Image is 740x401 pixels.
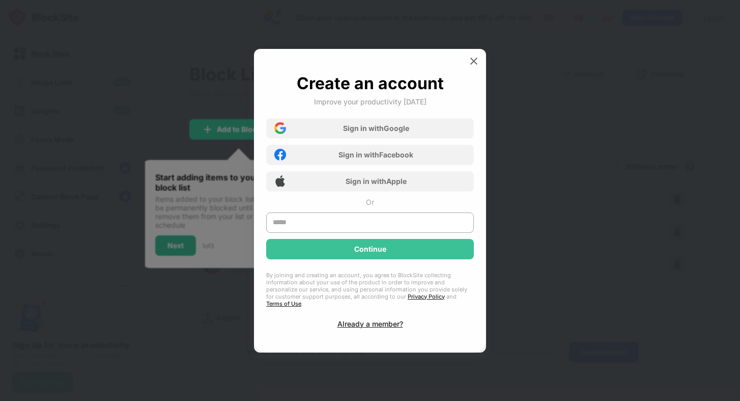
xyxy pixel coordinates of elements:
[274,175,286,187] img: apple-icon.png
[366,198,374,206] div: Or
[274,122,286,134] img: google-icon.png
[346,177,407,185] div: Sign in with Apple
[297,73,444,93] div: Create an account
[408,293,445,300] a: Privacy Policy
[314,97,426,106] div: Improve your productivity [DATE]
[338,150,413,159] div: Sign in with Facebook
[343,124,409,132] div: Sign in with Google
[274,149,286,161] img: facebook-icon.png
[266,300,301,307] a: Terms of Use
[337,319,403,328] div: Already a member?
[266,272,474,307] div: By joining and creating an account, you agree to BlockSite collecting information about your use ...
[354,245,386,253] div: Continue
